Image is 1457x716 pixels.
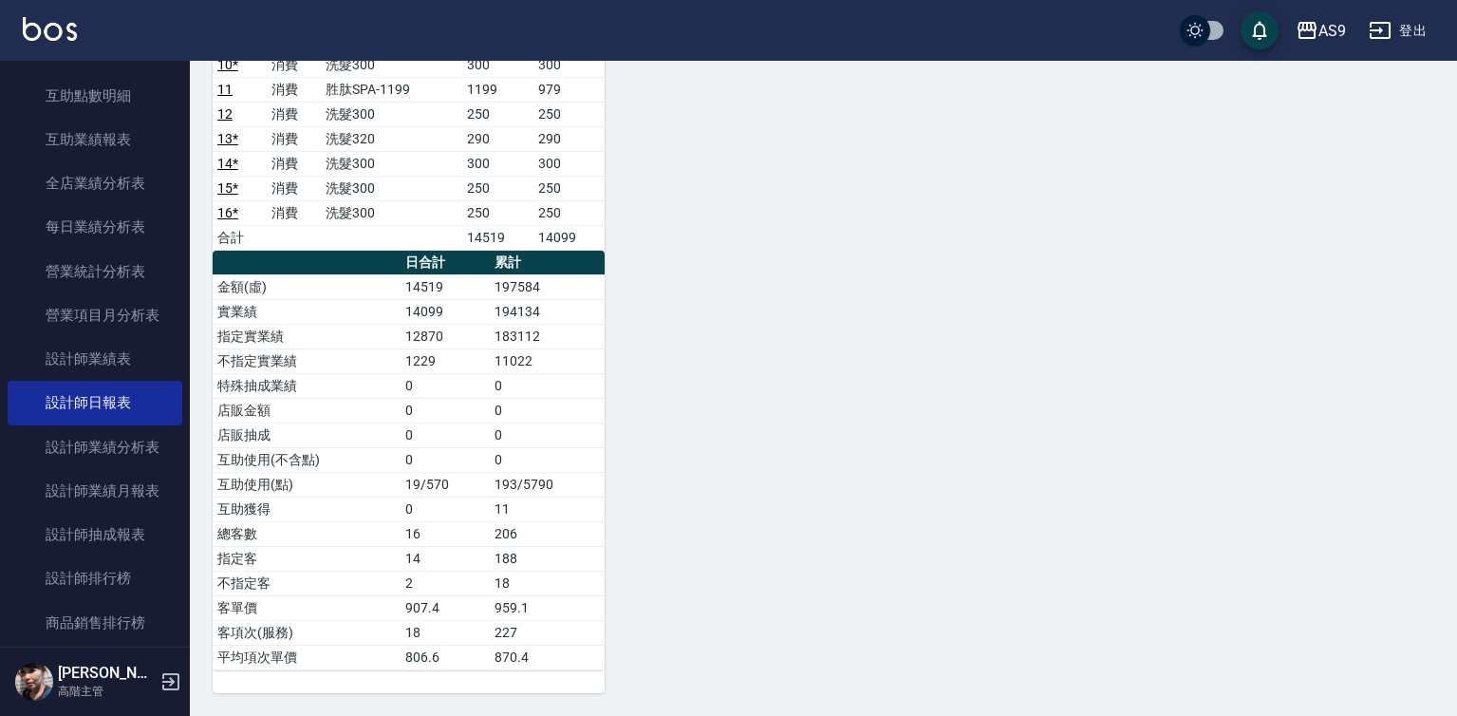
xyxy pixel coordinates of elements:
[8,556,182,600] a: 設計師排行榜
[401,299,490,324] td: 14099
[462,126,533,151] td: 290
[8,293,182,337] a: 營業項目月分析表
[490,521,605,546] td: 206
[401,472,490,497] td: 19/570
[462,102,533,126] td: 250
[490,423,605,447] td: 0
[401,620,490,645] td: 18
[533,176,605,200] td: 250
[490,373,605,398] td: 0
[321,176,462,200] td: 洗髮300
[462,77,533,102] td: 1199
[533,126,605,151] td: 290
[213,645,401,669] td: 平均項次單價
[267,126,321,151] td: 消費
[462,200,533,225] td: 250
[213,521,401,546] td: 總客數
[490,447,605,472] td: 0
[213,423,401,447] td: 店販抽成
[213,595,401,620] td: 客單價
[490,251,605,275] th: 累計
[490,299,605,324] td: 194134
[8,118,182,161] a: 互助業績報表
[533,200,605,225] td: 250
[1361,13,1434,48] button: 登出
[213,225,267,250] td: 合計
[8,161,182,205] a: 全店業績分析表
[490,349,605,373] td: 11022
[401,571,490,595] td: 2
[321,200,462,225] td: 洗髮300
[213,324,401,349] td: 指定實業績
[490,274,605,299] td: 197584
[401,324,490,349] td: 12870
[401,274,490,299] td: 14519
[401,497,490,521] td: 0
[533,225,605,250] td: 14099
[213,274,401,299] td: 金額(虛)
[8,205,182,249] a: 每日業績分析表
[1288,11,1354,50] button: AS9
[213,398,401,423] td: 店販金額
[462,52,533,77] td: 300
[15,663,53,701] img: Person
[23,17,77,41] img: Logo
[321,102,462,126] td: 洗髮300
[267,52,321,77] td: 消費
[401,546,490,571] td: 14
[1241,11,1279,49] button: save
[533,52,605,77] td: 300
[8,337,182,381] a: 設計師業績表
[8,469,182,513] a: 設計師業績月報表
[490,645,605,669] td: 870.4
[213,349,401,373] td: 不指定實業績
[533,151,605,176] td: 300
[490,595,605,620] td: 959.1
[213,472,401,497] td: 互助使用(點)
[401,521,490,546] td: 16
[267,176,321,200] td: 消費
[321,77,462,102] td: 胜肽SPA-1199
[213,546,401,571] td: 指定客
[321,151,462,176] td: 洗髮300
[8,381,182,424] a: 設計師日報表
[58,664,155,683] h5: [PERSON_NAME]
[490,324,605,349] td: 183112
[401,595,490,620] td: 907.4
[267,102,321,126] td: 消費
[213,373,401,398] td: 特殊抽成業績
[533,102,605,126] td: 250
[490,472,605,497] td: 193/5790
[462,176,533,200] td: 250
[401,645,490,669] td: 806.6
[213,620,401,645] td: 客項次(服務)
[462,151,533,176] td: 300
[8,74,182,118] a: 互助點數明細
[401,447,490,472] td: 0
[401,423,490,447] td: 0
[401,251,490,275] th: 日合計
[490,571,605,595] td: 18
[401,373,490,398] td: 0
[1318,19,1346,43] div: AS9
[490,546,605,571] td: 188
[213,497,401,521] td: 互助獲得
[8,601,182,645] a: 商品銷售排行榜
[490,620,605,645] td: 227
[321,52,462,77] td: 洗髮300
[213,251,605,670] table: a dense table
[490,398,605,423] td: 0
[8,645,182,688] a: 商品消耗明細
[8,425,182,469] a: 設計師業績分析表
[8,250,182,293] a: 營業統計分析表
[462,225,533,250] td: 14519
[267,77,321,102] td: 消費
[8,513,182,556] a: 設計師抽成報表
[213,299,401,324] td: 實業績
[217,82,233,97] a: 11
[267,200,321,225] td: 消費
[401,398,490,423] td: 0
[533,77,605,102] td: 979
[58,683,155,700] p: 高階主管
[213,447,401,472] td: 互助使用(不含點)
